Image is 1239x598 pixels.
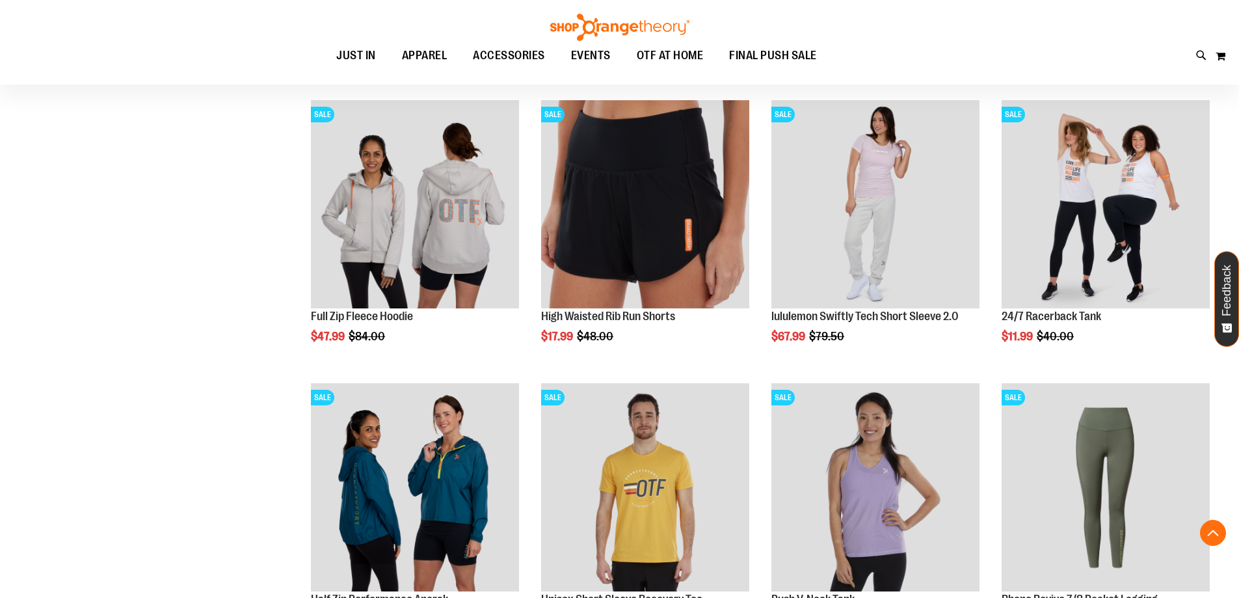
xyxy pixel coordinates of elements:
[541,310,675,323] a: High Waisted Rib Run Shorts
[323,41,389,71] a: JUST IN
[771,107,795,122] span: SALE
[535,94,756,376] div: product
[771,383,979,591] img: Product image for Push V-Neck Tank
[541,100,749,308] img: High Waisted Rib Run Shorts
[995,94,1216,376] div: product
[541,383,749,591] img: Product image for Unisex Short Sleeve Recovery Tee
[548,14,691,41] img: Shop Orangetheory
[311,330,347,343] span: $47.99
[473,41,545,70] span: ACCESSORIES
[541,390,565,405] span: SALE
[402,41,447,70] span: APPAREL
[558,41,624,71] a: EVENTS
[304,94,526,376] div: product
[771,390,795,405] span: SALE
[311,107,334,122] span: SALE
[311,100,519,308] img: Main Image of 1457091
[1002,390,1025,405] span: SALE
[577,330,615,343] span: $48.00
[389,41,460,71] a: APPAREL
[336,41,376,70] span: JUST IN
[729,41,817,70] span: FINAL PUSH SALE
[541,330,575,343] span: $17.99
[311,390,334,405] span: SALE
[771,100,979,310] a: lululemon Swiftly Tech Short Sleeve 2.0SALE
[771,383,979,593] a: Product image for Push V-Neck TankSALE
[541,100,749,310] a: High Waisted Rib Run ShortsSALE
[1002,330,1035,343] span: $11.99
[771,330,807,343] span: $67.99
[1214,251,1239,347] button: Feedback - Show survey
[1002,310,1101,323] a: 24/7 Racerback Tank
[1002,383,1210,591] img: Rhone Revive 7/8 Pocket Legging
[541,107,565,122] span: SALE
[1002,100,1210,308] img: 24/7 Racerback Tank
[311,100,519,310] a: Main Image of 1457091SALE
[637,41,704,70] span: OTF AT HOME
[716,41,830,70] a: FINAL PUSH SALE
[624,41,717,71] a: OTF AT HOME
[460,41,558,71] a: ACCESSORIES
[311,383,519,591] img: Half Zip Performance Anorak
[1037,330,1076,343] span: $40.00
[1200,520,1226,546] button: Back To Top
[1002,107,1025,122] span: SALE
[765,94,986,376] div: product
[311,383,519,593] a: Half Zip Performance AnorakSALE
[1002,100,1210,310] a: 24/7 Racerback TankSALE
[1002,383,1210,593] a: Rhone Revive 7/8 Pocket LeggingSALE
[571,41,611,70] span: EVENTS
[771,100,979,308] img: lululemon Swiftly Tech Short Sleeve 2.0
[541,383,749,593] a: Product image for Unisex Short Sleeve Recovery TeeSALE
[771,310,959,323] a: lululemon Swiftly Tech Short Sleeve 2.0
[349,330,387,343] span: $84.00
[1221,265,1233,316] span: Feedback
[311,310,413,323] a: Full Zip Fleece Hoodie
[809,330,846,343] span: $79.50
